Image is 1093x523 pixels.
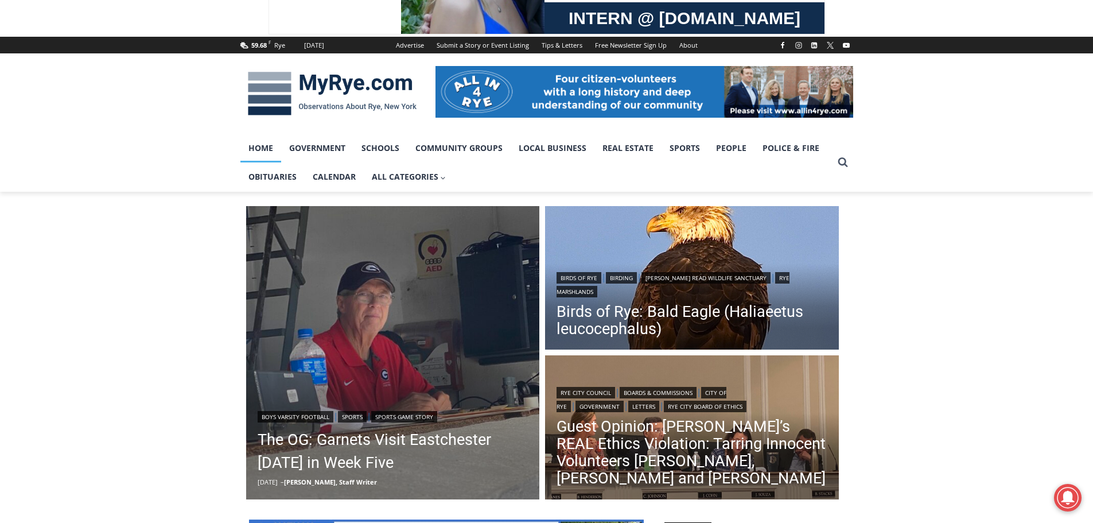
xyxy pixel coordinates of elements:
[620,387,697,398] a: Boards & Commissions
[338,411,367,423] a: Sports
[545,355,839,502] a: Read More Guest Opinion: Rye’s REAL Ethics Violation: Tarring Innocent Volunteers Carolina Johnso...
[606,272,637,284] a: Birding
[664,401,746,412] a: Rye City Board of Ethics
[1,114,172,143] a: [PERSON_NAME] Read Sanctuary Fall Fest: [DATE]
[240,64,424,123] img: MyRye.com
[557,385,827,412] div: | | | | |
[258,411,333,423] a: Boys Varsity Football
[246,206,540,500] img: (PHOTO" Steve “The OG” Feeney in the press box at Rye High School's Nugent Stadium, 2022.)
[390,37,704,53] nav: Secondary Navigation
[300,114,532,140] span: Intern @ [DOMAIN_NAME]
[833,152,853,173] button: View Search Form
[258,478,278,486] time: [DATE]
[240,134,281,162] a: Home
[575,401,624,412] a: Government
[134,97,139,109] div: 6
[258,428,528,474] a: The OG: Garnets Visit Eastchester [DATE] in Week Five
[545,206,839,353] a: Read More Birds of Rye: Bald Eagle (Haliaeetus leucocephalus)
[258,409,528,423] div: | |
[120,34,166,94] div: Birds of Prey: Falcon and hawk demos
[641,272,771,284] a: [PERSON_NAME] Read Wildlife Sanctuary
[776,38,789,52] a: Facebook
[290,1,542,111] div: "[PERSON_NAME] and I covered the [DATE] Parade, which was a really eye opening experience as I ha...
[557,303,827,338] a: Birds of Rye: Bald Eagle (Haliaeetus leucocephalus)
[589,37,673,53] a: Free Newsletter Sign Up
[839,38,853,52] a: YouTube
[240,134,833,192] nav: Primary Navigation
[246,206,540,500] a: Read More The OG: Garnets Visit Eastchester Today in Week Five
[251,41,267,49] span: 59.68
[708,134,754,162] a: People
[390,37,430,53] a: Advertise
[823,38,837,52] a: X
[269,39,271,45] span: F
[545,355,839,502] img: (PHOTO: The "Gang of Four" Councilwoman Carolina Johnson, Mayor Josh Cohn, Councilwoman Julie Sou...
[120,97,126,109] div: 2
[557,418,827,487] a: Guest Opinion: [PERSON_NAME]’s REAL Ethics Violation: Tarring Innocent Volunteers [PERSON_NAME], ...
[129,97,131,109] div: /
[754,134,827,162] a: Police & Fire
[9,115,153,142] h4: [PERSON_NAME] Read Sanctuary Fall Fest: [DATE]
[281,134,353,162] a: Government
[364,162,454,191] button: Child menu of All Categories
[807,38,821,52] a: Linkedin
[792,38,806,52] a: Instagram
[545,206,839,353] img: [PHOTO: Bald Eagle (Haliaeetus leucocephalus) at the Playland Boardwalk in Rye, New York. Credit:...
[276,111,556,143] a: Intern @ [DOMAIN_NAME]
[274,40,285,51] div: Rye
[407,134,511,162] a: Community Groups
[284,478,377,486] a: [PERSON_NAME], Staff Writer
[557,387,615,398] a: Rye City Council
[305,162,364,191] a: Calendar
[281,478,284,486] span: –
[662,134,708,162] a: Sports
[557,270,827,297] div: | | |
[511,134,594,162] a: Local Business
[304,40,324,51] div: [DATE]
[435,66,853,118] img: All in for Rye
[353,134,407,162] a: Schools
[557,272,601,284] a: Birds of Rye
[673,37,704,53] a: About
[535,37,589,53] a: Tips & Letters
[240,162,305,191] a: Obituaries
[430,37,535,53] a: Submit a Story or Event Listing
[594,134,662,162] a: Real Estate
[628,401,659,412] a: Letters
[371,411,437,423] a: Sports Game Story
